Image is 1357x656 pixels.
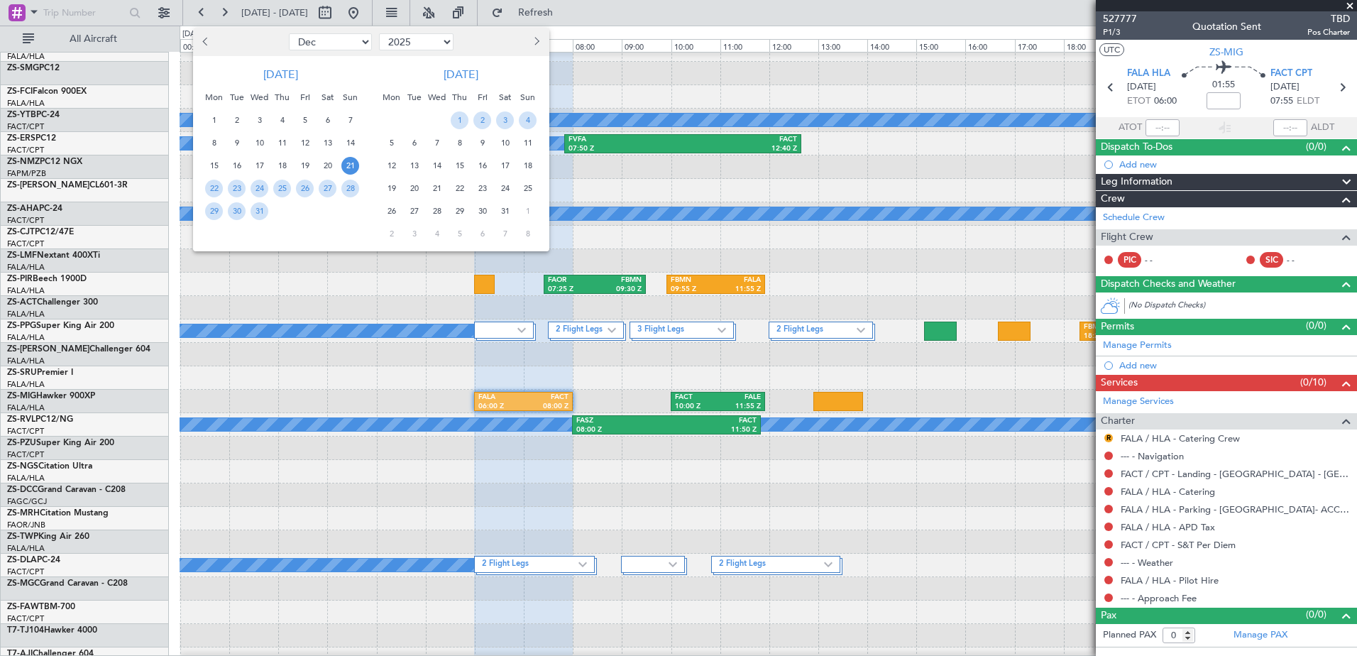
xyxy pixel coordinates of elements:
[451,111,468,129] span: 1
[317,109,339,131] div: 6-12-2025
[228,157,246,175] span: 16
[403,131,426,154] div: 6-1-2026
[339,154,362,177] div: 21-12-2025
[496,202,514,220] span: 31
[273,180,291,197] span: 25
[205,202,223,220] span: 29
[426,131,449,154] div: 7-1-2026
[251,180,268,197] span: 24
[228,111,246,129] span: 2
[251,111,268,129] span: 3
[471,131,494,154] div: 9-1-2026
[471,177,494,199] div: 23-1-2026
[380,131,403,154] div: 5-1-2026
[203,154,226,177] div: 15-12-2025
[294,109,317,131] div: 5-12-2025
[205,157,223,175] span: 15
[426,154,449,177] div: 14-1-2026
[294,177,317,199] div: 26-12-2025
[528,31,544,53] button: Next month
[494,109,517,131] div: 3-1-2026
[296,180,314,197] span: 26
[273,134,291,152] span: 11
[405,202,423,220] span: 27
[294,86,317,109] div: Fri
[296,111,314,129] span: 5
[273,111,291,129] span: 4
[341,180,359,197] span: 28
[494,154,517,177] div: 17-1-2026
[405,157,423,175] span: 13
[428,134,446,152] span: 7
[205,180,223,197] span: 22
[228,202,246,220] span: 30
[494,86,517,109] div: Sat
[205,111,223,129] span: 1
[496,134,514,152] span: 10
[428,225,446,243] span: 4
[496,157,514,175] span: 17
[380,154,403,177] div: 12-1-2026
[273,157,291,175] span: 18
[428,180,446,197] span: 21
[517,154,539,177] div: 18-1-2026
[319,180,336,197] span: 27
[517,131,539,154] div: 11-1-2026
[339,131,362,154] div: 14-12-2025
[403,86,426,109] div: Tue
[319,157,336,175] span: 20
[199,31,214,53] button: Previous month
[403,222,426,245] div: 3-2-2026
[226,131,248,154] div: 9-12-2025
[248,131,271,154] div: 10-12-2025
[339,177,362,199] div: 28-12-2025
[203,177,226,199] div: 22-12-2025
[341,134,359,152] span: 14
[449,109,471,131] div: 1-1-2026
[496,111,514,129] span: 3
[473,134,491,152] span: 9
[228,180,246,197] span: 23
[226,109,248,131] div: 2-12-2025
[519,180,537,197] span: 25
[319,134,336,152] span: 13
[383,180,400,197] span: 19
[449,86,471,109] div: Thu
[203,109,226,131] div: 1-12-2025
[203,86,226,109] div: Mon
[473,180,491,197] span: 23
[517,222,539,245] div: 8-2-2026
[380,86,403,109] div: Mon
[296,157,314,175] span: 19
[251,157,268,175] span: 17
[379,33,454,50] select: Select year
[248,109,271,131] div: 3-12-2025
[205,134,223,152] span: 8
[317,86,339,109] div: Sat
[428,202,446,220] span: 28
[294,131,317,154] div: 12-12-2025
[473,202,491,220] span: 30
[289,33,372,50] select: Select month
[341,111,359,129] span: 7
[251,134,268,152] span: 10
[405,180,423,197] span: 20
[496,225,514,243] span: 7
[428,157,446,175] span: 14
[426,222,449,245] div: 4-2-2026
[449,199,471,222] div: 29-1-2026
[473,157,491,175] span: 16
[271,86,294,109] div: Thu
[449,222,471,245] div: 5-2-2026
[471,199,494,222] div: 30-1-2026
[383,134,400,152] span: 5
[319,111,336,129] span: 6
[517,86,539,109] div: Sun
[517,177,539,199] div: 25-1-2026
[203,131,226,154] div: 8-12-2025
[226,86,248,109] div: Tue
[473,111,491,129] span: 2
[248,154,271,177] div: 17-12-2025
[248,177,271,199] div: 24-12-2025
[519,202,537,220] span: 1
